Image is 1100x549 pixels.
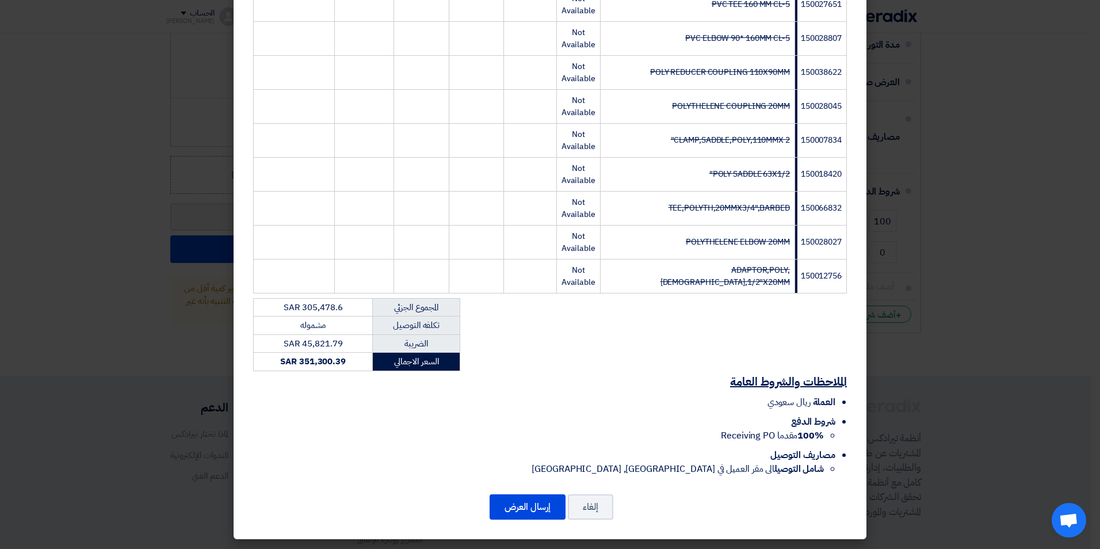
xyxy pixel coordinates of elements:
[685,32,790,44] strike: PVC ELBOW 90* 160MM CL-5
[672,100,790,112] strike: POLYTHELENE COUPLING 20MM
[650,66,790,78] strike: POLY REDUCER COUPLING 110X90MM
[686,236,790,248] strike: POLYTHELENE ELBOW 20MM
[300,319,326,331] span: مشموله
[562,26,595,51] span: Not Available
[795,55,846,89] td: 150038622
[709,168,790,180] strike: POLY SADDLE 63X1/2"
[373,334,460,353] td: الضريبة
[791,415,835,429] span: شروط الدفع
[562,196,595,220] span: Not Available
[562,162,595,186] span: Not Available
[795,157,846,191] td: 150018420
[795,259,846,293] td: 150012756
[770,448,835,462] span: مصاريف التوصيل
[562,128,595,152] span: Not Available
[568,494,613,520] button: إلغاء
[253,462,824,476] li: الى مقر العميل في [GEOGRAPHIC_DATA], [GEOGRAPHIC_DATA]
[795,123,846,157] td: 150007834
[284,337,343,350] span: SAR 45,821.79
[660,264,790,288] strike: ADAPTOR,POLY,[DEMOGRAPHIC_DATA],1/2"X20MM
[721,429,824,443] span: مقدما Receiving PO
[373,353,460,371] td: السعر الاجمالي
[669,202,790,214] strike: TEE,POLYTH,20MMX3/4",BARBED
[562,230,595,254] span: Not Available
[767,395,811,409] span: ريال سعودي
[1052,503,1086,537] div: Open chat
[280,355,346,368] strong: SAR 351,300.39
[795,225,846,259] td: 150028027
[562,264,595,288] span: Not Available
[562,94,595,119] span: Not Available
[490,494,566,520] button: إرسال العرض
[730,373,847,390] u: الملاحظات والشروط العامة
[562,60,595,85] span: Not Available
[373,298,460,317] td: المجموع الجزئي
[795,21,846,55] td: 150028807
[254,298,373,317] td: SAR 305,478.6
[774,462,824,476] strong: شامل التوصيل
[671,134,790,146] strike: CLAMP,SADDLE,POLY,110MMX 2"
[813,395,835,409] span: العملة
[795,89,846,123] td: 150028045
[795,191,846,225] td: 150066832
[373,317,460,335] td: تكلفه التوصيل
[797,429,824,443] strong: 100%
